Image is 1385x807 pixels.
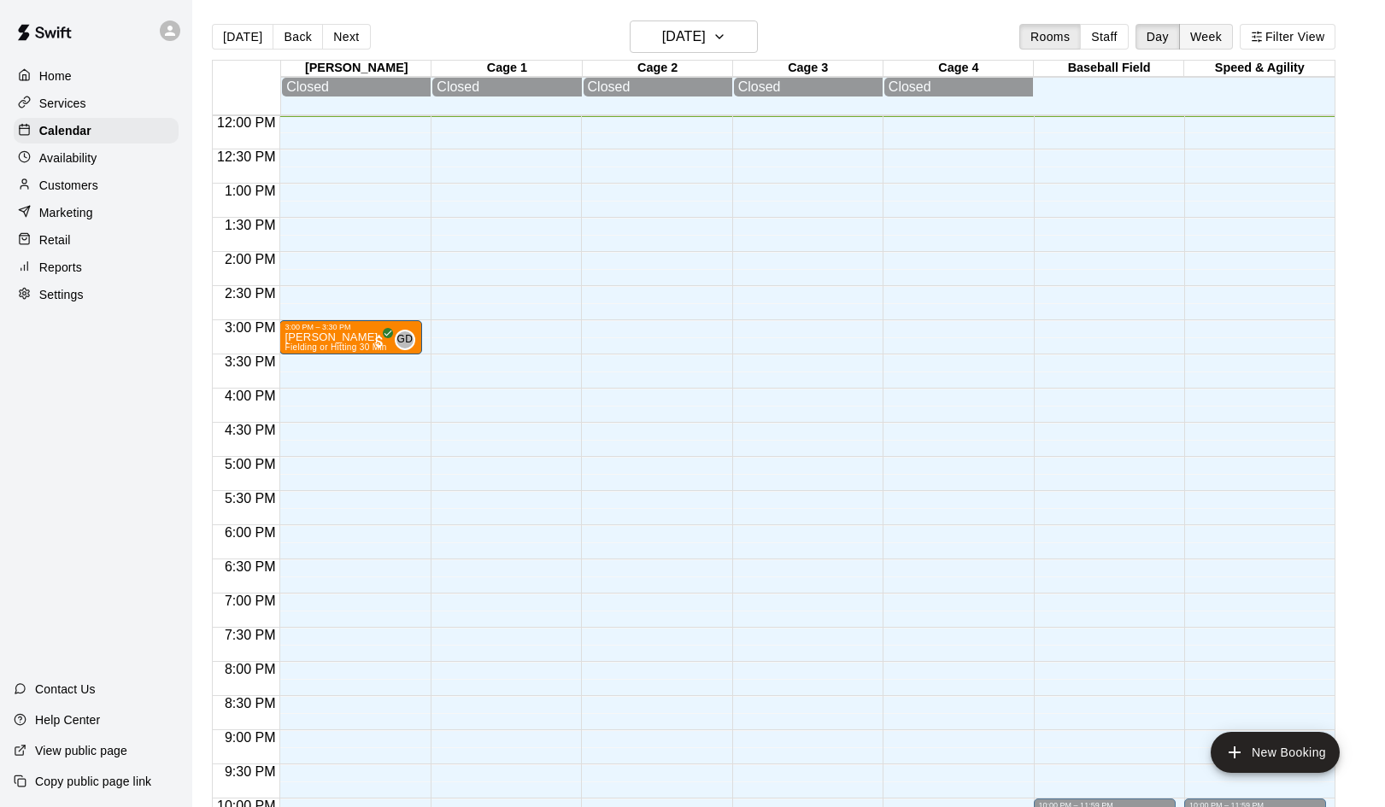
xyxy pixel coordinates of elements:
span: 5:30 PM [220,491,280,506]
div: German Duran [395,330,415,350]
p: View public page [35,742,127,759]
div: Closed [286,79,426,95]
p: Availability [39,149,97,167]
a: Reports [14,254,179,280]
span: 6:30 PM [220,559,280,574]
div: Closed [889,79,1029,95]
a: Retail [14,227,179,253]
button: Week [1179,24,1233,50]
span: 1:30 PM [220,218,280,232]
div: Closed [588,79,728,95]
span: 3:30 PM [220,354,280,369]
button: Next [322,24,370,50]
button: Staff [1080,24,1129,50]
a: Calendar [14,118,179,143]
span: 4:00 PM [220,389,280,403]
a: Services [14,91,179,116]
span: 12:30 PM [213,149,279,164]
p: Calendar [39,122,91,139]
p: Help Center [35,711,100,728]
div: Cage 4 [883,61,1034,77]
span: 9:30 PM [220,764,280,779]
span: All customers have paid [371,333,388,350]
span: 2:00 PM [220,252,280,266]
p: Copy public page link [35,773,151,790]
div: Cage 2 [583,61,733,77]
p: Services [39,95,86,112]
span: 6:00 PM [220,525,280,540]
button: Rooms [1019,24,1081,50]
a: Settings [14,282,179,307]
div: Closed [437,79,577,95]
span: 2:30 PM [220,286,280,301]
a: Availability [14,145,179,171]
p: Retail [39,231,71,249]
span: 1:00 PM [220,184,280,198]
span: 5:00 PM [220,457,280,471]
div: Speed & Agility [1184,61,1335,77]
a: Home [14,63,179,89]
div: 3:00 PM – 3:30 PM [285,323,416,331]
button: [DATE] [212,24,273,50]
a: Marketing [14,200,179,225]
p: Customers [39,177,98,194]
span: 8:30 PM [220,696,280,711]
p: Reports [39,259,82,276]
button: add [1211,732,1340,773]
span: Fielding or Hitting 30 Min [285,342,386,352]
p: Home [39,67,72,85]
p: Marketing [39,204,93,221]
div: Cage 1 [431,61,582,77]
span: GD [397,331,414,348]
button: Filter View [1240,24,1335,50]
button: Day [1136,24,1180,50]
span: 9:00 PM [220,730,280,745]
p: Settings [39,286,84,303]
span: 7:00 PM [220,594,280,608]
span: German Duran [402,330,415,350]
span: 3:00 PM [220,320,280,335]
button: Back [273,24,323,50]
span: 4:30 PM [220,423,280,437]
span: 7:30 PM [220,628,280,642]
a: Customers [14,173,179,198]
div: [PERSON_NAME] [281,61,431,77]
div: Closed [738,79,878,95]
h6: [DATE] [662,25,706,49]
button: [DATE] [630,20,758,53]
p: Contact Us [35,681,96,698]
span: 8:00 PM [220,662,280,676]
div: 3:00 PM – 3:30 PM: Andrew Smothers [279,320,421,354]
span: 12:00 PM [213,115,279,130]
div: Baseball Field [1034,61,1184,77]
div: Cage 3 [733,61,883,77]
